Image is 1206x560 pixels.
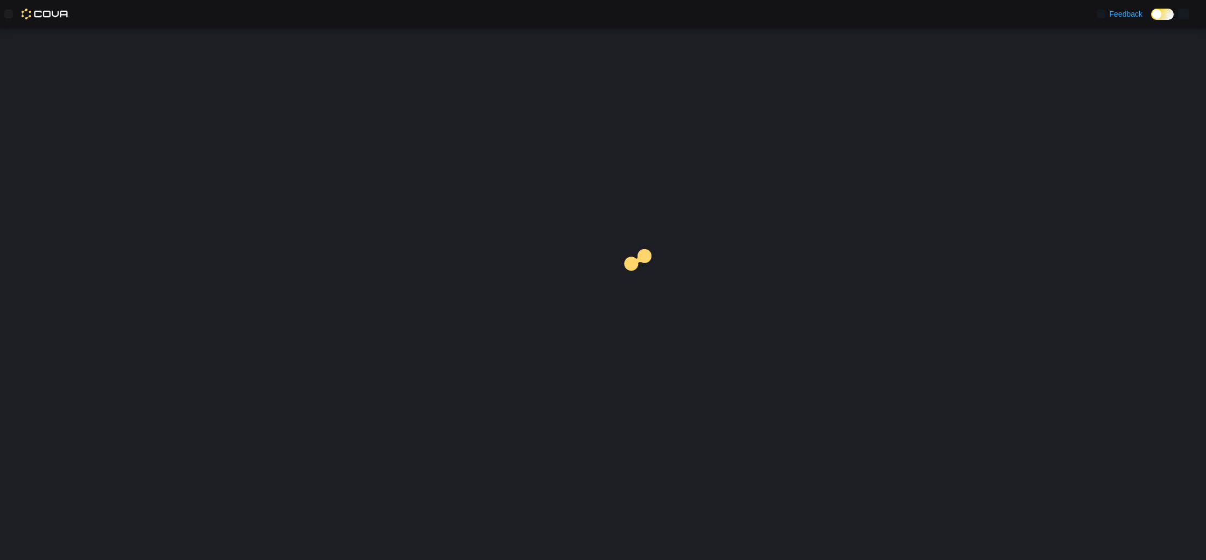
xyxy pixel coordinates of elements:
span: Feedback [1110,9,1142,19]
input: Dark Mode [1151,9,1174,20]
a: Feedback [1092,3,1147,25]
img: cova-loader [603,241,684,322]
img: Cova [22,9,69,19]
